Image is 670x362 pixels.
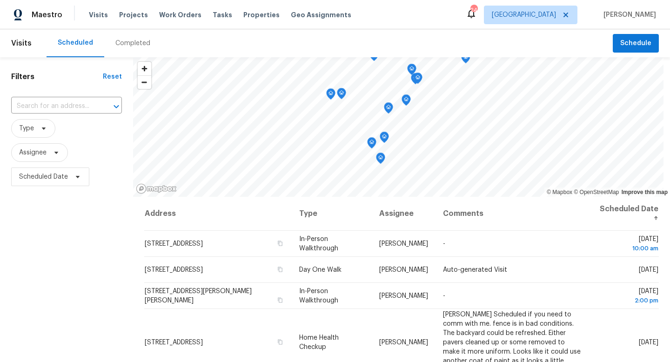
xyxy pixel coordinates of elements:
span: Home Health Checkup [299,334,339,350]
span: Day One Walk [299,267,342,273]
canvas: Map [133,57,663,197]
a: Improve this map [622,189,668,195]
th: Assignee [372,197,435,231]
span: Projects [119,10,148,20]
button: Schedule [613,34,659,53]
th: Scheduled Date ↑ [590,197,659,231]
span: Tasks [213,12,232,18]
span: [STREET_ADDRESS][PERSON_NAME][PERSON_NAME] [145,288,252,304]
div: Map marker [380,132,389,146]
th: Comments [435,197,590,231]
div: Scheduled [58,38,93,47]
div: Map marker [413,73,422,87]
span: [PERSON_NAME] [379,339,428,345]
span: [STREET_ADDRESS] [145,267,203,273]
span: [DATE] [639,267,658,273]
div: Map marker [367,137,376,152]
div: Map marker [407,64,416,78]
div: Map marker [384,102,393,117]
span: Geo Assignments [291,10,351,20]
span: [STREET_ADDRESS] [145,339,203,345]
div: 2:00 pm [597,296,658,305]
button: Copy Address [276,265,284,274]
h1: Filters [11,72,103,81]
div: Map marker [326,88,335,103]
span: In-Person Walkthrough [299,236,338,252]
span: [PERSON_NAME] [379,241,428,247]
th: Type [292,197,372,231]
span: In-Person Walkthrough [299,288,338,304]
button: Copy Address [276,239,284,248]
th: Address [144,197,292,231]
button: Zoom in [138,62,151,75]
div: Map marker [411,73,420,87]
button: Open [110,100,123,113]
a: Mapbox [547,189,572,195]
div: Reset [103,72,122,81]
button: Copy Address [276,337,284,346]
span: [PERSON_NAME] [600,10,656,20]
div: 24 [470,6,477,15]
span: - [443,293,445,299]
button: Zoom out [138,75,151,89]
span: Assignee [19,148,47,157]
button: Copy Address [276,296,284,304]
span: Type [19,124,34,133]
span: - [443,241,445,247]
span: Visits [89,10,108,20]
span: Auto-generated Visit [443,267,507,273]
span: Scheduled Date [19,172,68,181]
span: [DATE] [639,339,658,345]
span: Maestro [32,10,62,20]
span: [PERSON_NAME] [379,293,428,299]
span: [STREET_ADDRESS] [145,241,203,247]
div: Map marker [376,153,385,167]
div: 10:00 am [597,244,658,253]
input: Search for an address... [11,99,96,114]
span: [PERSON_NAME] [379,267,428,273]
span: [GEOGRAPHIC_DATA] [492,10,556,20]
div: Map marker [402,94,411,109]
span: [DATE] [597,236,658,253]
div: Completed [115,39,150,48]
span: [DATE] [597,288,658,305]
div: Map marker [461,52,470,67]
span: Zoom out [138,76,151,89]
span: Schedule [620,38,651,49]
a: Mapbox homepage [136,183,177,194]
span: Visits [11,33,32,54]
span: Properties [243,10,280,20]
div: Map marker [337,88,346,102]
a: OpenStreetMap [574,189,619,195]
span: Work Orders [159,10,201,20]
